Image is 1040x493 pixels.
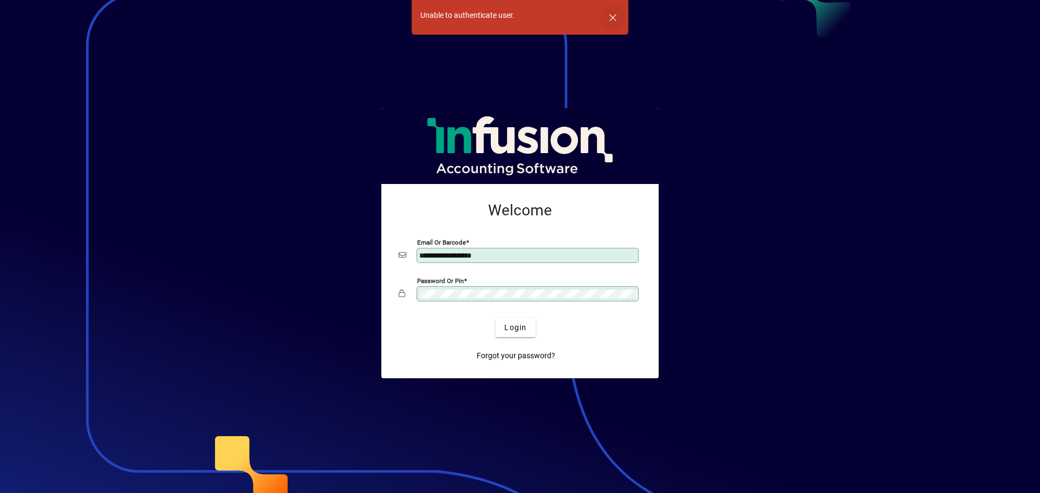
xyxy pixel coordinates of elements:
[477,350,555,361] span: Forgot your password?
[504,322,526,333] span: Login
[399,201,641,220] h2: Welcome
[600,4,626,30] button: Dismiss
[417,239,466,246] mat-label: Email or Barcode
[496,318,535,337] button: Login
[472,346,560,365] a: Forgot your password?
[420,10,515,21] div: Unable to authenticate user.
[417,277,464,285] mat-label: Password or Pin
